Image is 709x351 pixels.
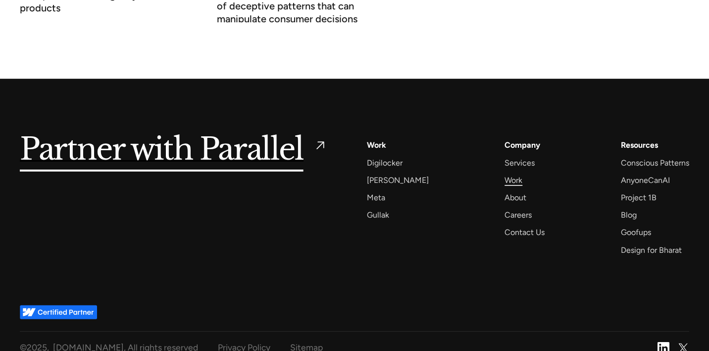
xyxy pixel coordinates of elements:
[20,138,327,161] a: Partner with Parallel
[621,208,637,222] a: Blog
[621,226,651,239] a: Goofups
[20,138,304,161] h5: Partner with Parallel
[367,156,403,170] a: Digilocker
[505,191,526,204] a: About
[505,156,535,170] a: Services
[367,208,389,222] a: Gullak
[367,174,429,187] a: [PERSON_NAME]
[505,138,540,152] a: Company
[621,138,658,152] div: Resources
[505,208,532,222] a: Careers
[621,156,689,170] a: Conscious Patterns
[367,191,385,204] a: Meta
[505,226,545,239] a: Contact Us
[621,174,670,187] a: AnyoneCanAI
[367,138,386,152] a: Work
[505,174,522,187] a: Work
[621,243,682,257] a: Design for Bharat
[621,191,657,204] a: Project 1B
